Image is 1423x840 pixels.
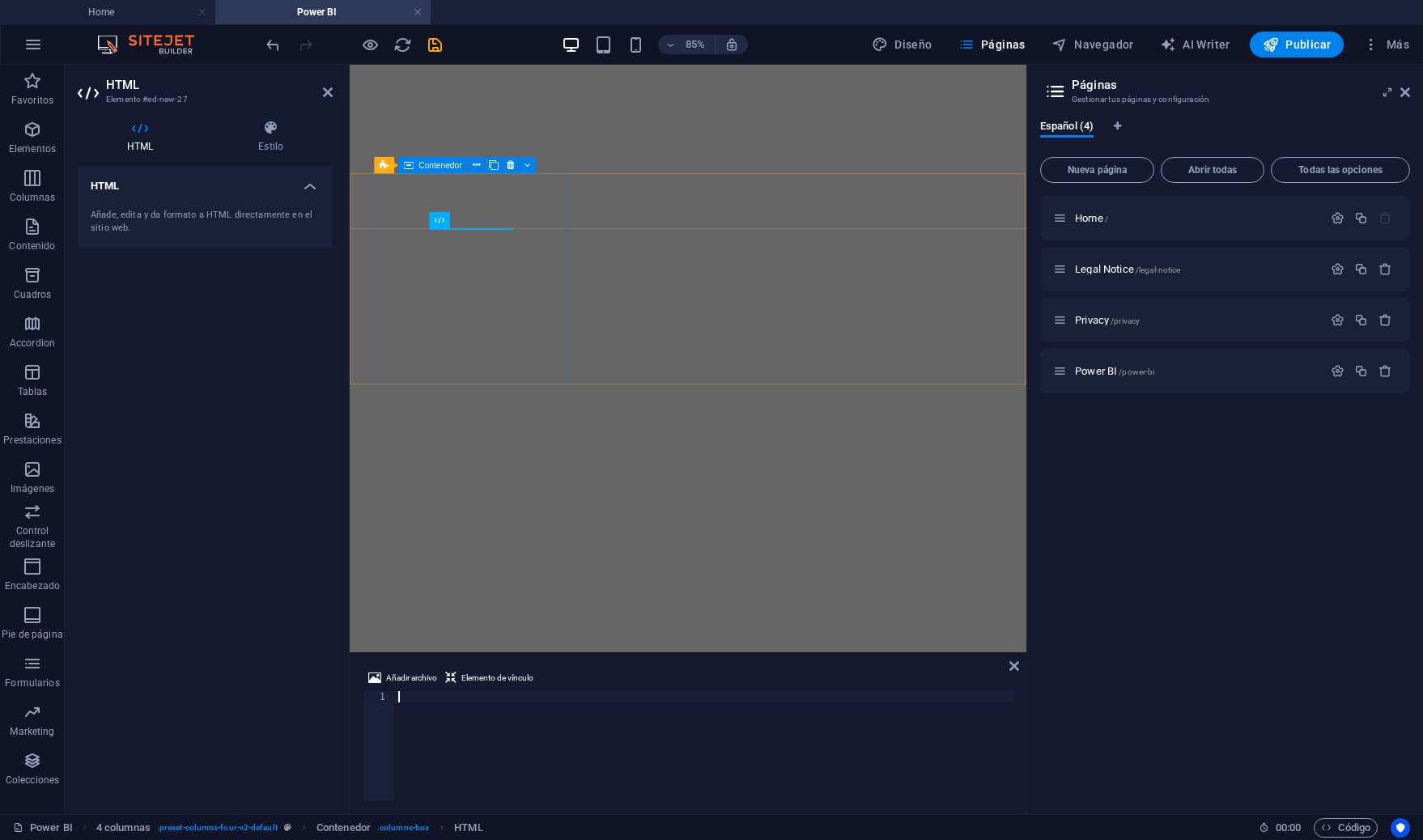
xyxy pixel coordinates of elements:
[1105,214,1108,223] span: /
[1161,157,1264,183] button: Abrir todas
[443,668,536,688] button: Elemento de vínculo
[5,579,60,592] p: Encabezado
[78,167,333,196] h4: HTML
[377,818,429,838] span: . columns-box
[1075,212,1108,224] span: Haz clic para abrir la página
[461,668,533,688] span: Elemento de vínculo
[1263,36,1332,53] span: Publicar
[1357,32,1416,57] button: Más
[11,94,53,107] p: Favoritos
[1075,365,1154,377] span: Power BI
[264,36,282,54] i: Deshacer: Añadir elemento (Ctrl+Z)
[363,691,396,702] div: 1
[316,818,371,838] span: Haz clic para seleccionar y doble clic para editar
[96,818,151,838] span: Haz clic para seleccionar y doble clic para editar
[1250,32,1344,57] button: Publicar
[2,628,62,641] p: Pie de página
[865,32,939,57] div: Diseño (Ctrl+Alt+Y)
[1259,818,1302,838] h6: Tiempo de la sesión
[106,78,333,92] h2: HTML
[1287,821,1289,834] span: :
[93,35,215,54] img: Editor Logo
[425,35,444,54] button: save
[1075,314,1140,326] span: Haz clic para abrir la página
[1331,211,1344,225] div: Configuración
[1271,157,1410,183] button: Todas las opciones
[106,92,300,107] h3: Elemento #ed-new-27
[426,36,444,54] i: Guardar (Ctrl+S)
[209,120,333,154] h4: Estilo
[1072,92,1378,107] h3: Gestionar tus páginas y configuración
[1354,262,1368,276] div: Duplicar
[872,36,932,53] span: Diseño
[1321,818,1370,838] span: Código
[1111,316,1140,325] span: /privacy
[1278,165,1403,175] span: Todas las opciones
[1331,262,1344,276] div: Configuración
[263,35,282,54] button: undo
[1378,313,1392,327] div: Eliminar
[1331,364,1344,378] div: Configuración
[1051,36,1134,53] span: Navegador
[1314,818,1378,838] button: Código
[1136,265,1181,274] span: /legal-notice
[1363,36,1409,53] span: Más
[96,818,483,838] nav: breadcrumb
[952,32,1032,57] button: Páginas
[9,142,56,155] p: Elementos
[13,818,73,838] a: Haz clic para cancelar la selección y doble clic para abrir páginas
[366,668,440,688] button: Añadir archivo
[10,725,54,738] p: Marketing
[1070,315,1323,325] div: Privacy/privacy
[1045,32,1141,57] button: Navegador
[1168,165,1257,175] span: Abrir todas
[1075,263,1180,275] span: Legal Notice
[724,37,739,52] i: Al redimensionar, ajustar el nivel de zoom automáticamente para ajustarse al dispositivo elegido.
[1378,211,1392,225] div: La página principal no puede eliminarse
[386,668,437,688] span: Añadir archivo
[419,161,462,169] span: Contenedor
[360,35,380,54] button: Haz clic para salir del modo de previsualización y seguir editando
[1378,262,1392,276] div: Eliminar
[78,120,209,154] h4: HTML
[1040,120,1410,151] div: Pestañas de idiomas
[10,337,55,350] p: Accordion
[1354,364,1368,378] div: Duplicar
[10,191,56,204] p: Columnas
[1160,36,1230,53] span: AI Writer
[157,818,278,838] span: . preset-columns-four-v2-default
[682,35,708,54] h6: 85%
[1354,211,1368,225] div: Duplicar
[3,434,61,447] p: Prestaciones
[215,3,431,21] h4: Power BI
[454,818,482,838] span: Haz clic para seleccionar y doble clic para editar
[1070,366,1323,376] div: Power BI/power-bi
[5,677,59,689] p: Formularios
[18,385,48,398] p: Tablas
[393,35,412,54] button: reload
[393,36,412,54] i: Volver a cargar página
[1354,313,1368,327] div: Duplicar
[1070,213,1323,223] div: Home/
[284,823,291,832] i: Este elemento es un preajuste personalizable
[9,240,55,252] p: Contenido
[1070,264,1323,274] div: Legal Notice/legal-notice
[1047,165,1147,175] span: Nueva página
[1378,364,1392,378] div: Eliminar
[1040,157,1154,183] button: Nueva página
[1391,818,1410,838] button: Usercentrics
[1040,117,1094,139] span: Español (4)
[14,288,52,301] p: Cuadros
[1119,367,1154,376] span: /power-bi
[1276,818,1301,838] span: 00 00
[11,482,54,495] p: Imágenes
[6,774,59,787] p: Colecciones
[1153,32,1237,57] button: AI Writer
[658,35,716,54] button: 85%
[1072,78,1410,92] h2: Páginas
[91,209,320,235] div: Añade, edita y da formato a HTML directamente en el sitio web.
[1331,313,1344,327] div: Configuración
[865,32,939,57] button: Diseño
[958,36,1026,53] span: Páginas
